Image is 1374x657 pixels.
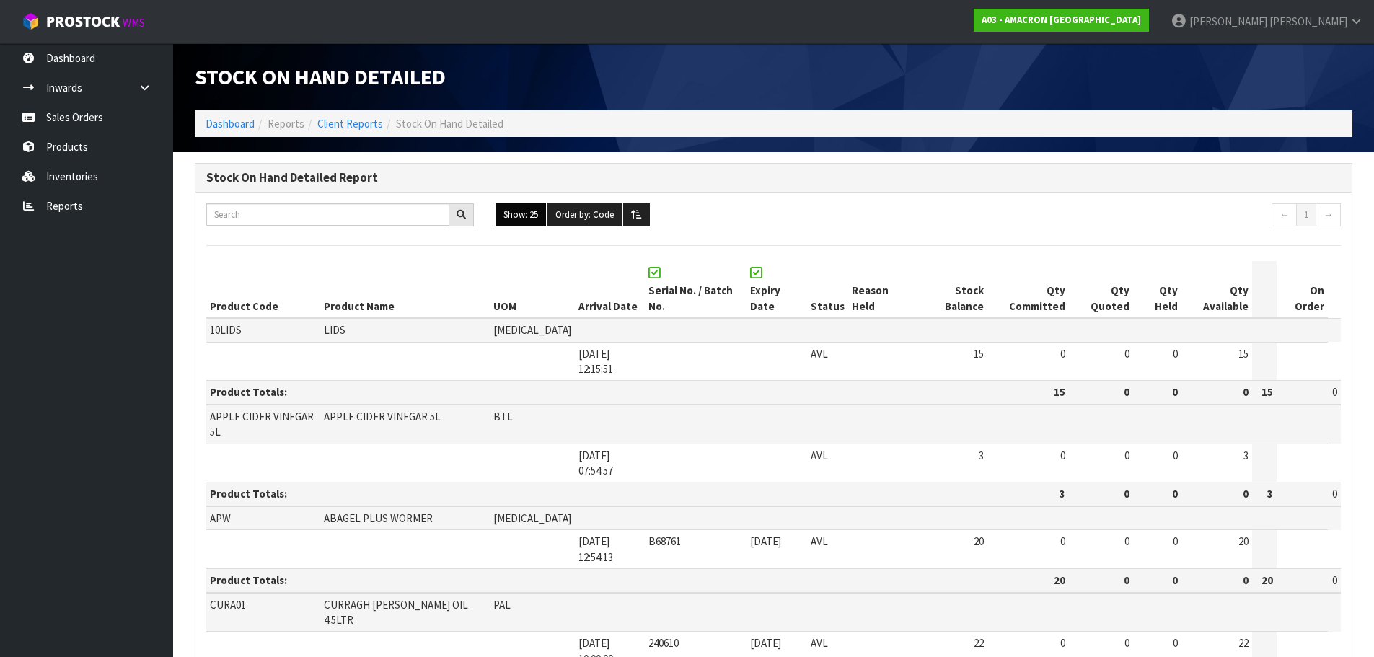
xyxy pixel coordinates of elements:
span: [DATE] 12:54:13 [578,534,613,563]
strong: Product Totals: [210,385,287,399]
input: Search [206,203,449,226]
a: 1 [1296,203,1316,226]
span: [DATE] 07:54:57 [578,449,613,477]
strong: A03 - AMACRON [GEOGRAPHIC_DATA] [982,14,1141,26]
span: LIDS [324,323,345,337]
span: 0 [1060,347,1065,361]
span: 0 [1173,534,1178,548]
span: B68761 [648,534,681,548]
img: cube-alt.png [22,12,40,30]
strong: 0 [1243,487,1249,501]
span: 0 [1124,636,1129,650]
span: CURA01 [210,598,246,612]
th: Serial No. / Batch No. [645,261,746,318]
span: 240610 [648,636,679,650]
th: Status [807,261,848,318]
strong: 15 [1054,385,1065,399]
strong: 20 [1054,573,1065,587]
span: 0 [1060,449,1065,462]
th: Qty Held [1133,261,1181,318]
span: 15 [974,347,984,361]
a: ← [1272,203,1297,226]
strong: 0 [1172,385,1178,399]
span: 0 [1173,449,1178,462]
span: 3 [979,449,984,462]
strong: 0 [1124,487,1129,501]
th: On Order [1277,261,1328,318]
strong: 20 [1261,573,1273,587]
small: WMS [123,16,145,30]
span: 22 [974,636,984,650]
span: Stock On Hand Detailed [195,63,446,90]
th: Arrival Date [575,261,646,318]
th: Stock Balance [915,261,988,318]
strong: 0 [1124,385,1129,399]
span: 0 [1060,534,1065,548]
button: Order by: Code [547,203,622,226]
span: Reports [268,117,304,131]
h3: Stock On Hand Detailed Report [206,171,1341,185]
th: Qty Available [1181,261,1252,318]
span: [PERSON_NAME] [1269,14,1347,28]
span: 0 [1332,573,1337,587]
a: Dashboard [206,117,255,131]
strong: Product Totals: [210,487,287,501]
nav: Page navigation [1073,203,1341,230]
span: [MEDICAL_DATA] [493,511,571,525]
span: [PERSON_NAME] [1189,14,1267,28]
strong: 0 [1172,487,1178,501]
span: 0 [1124,534,1129,548]
th: Reason Held [848,261,915,318]
span: Stock On Hand Detailed [396,117,503,131]
span: [DATE] [750,636,781,650]
span: AVL [811,449,828,462]
span: 10LIDS [210,323,242,337]
span: 22 [1238,636,1249,650]
th: Qty Committed [987,261,1069,318]
span: 0 [1124,347,1129,361]
span: [DATE] 12:15:51 [578,347,613,376]
span: BTL [493,410,513,423]
span: APW [210,511,231,525]
th: Product Code [206,261,320,318]
strong: 0 [1243,573,1249,587]
span: 3 [1243,449,1249,462]
span: AVL [811,636,828,650]
a: → [1316,203,1341,226]
span: ProStock [46,12,120,31]
span: 0 [1173,636,1178,650]
span: 20 [974,534,984,548]
span: APPLE CIDER VINEGAR 5L [210,410,314,438]
th: Product Name [320,261,490,318]
span: 0 [1332,385,1337,399]
span: 0 [1173,347,1178,361]
span: AVL [811,347,828,361]
button: Show: 25 [496,203,546,226]
span: 0 [1332,487,1337,501]
span: 0 [1060,636,1065,650]
span: AVL [811,534,828,548]
span: 15 [1238,347,1249,361]
th: Expiry Date [747,261,807,318]
span: 0 [1124,449,1129,462]
strong: Product Totals: [210,573,287,587]
span: ABAGEL PLUS WORMER [324,511,433,525]
span: CURRAGH [PERSON_NAME] OIL 4.5LTR [324,598,468,627]
strong: 3 [1267,487,1273,501]
a: Client Reports [317,117,383,131]
span: PAL [493,598,511,612]
th: UOM [490,261,575,318]
strong: 15 [1261,385,1273,399]
span: [MEDICAL_DATA] [493,323,571,337]
strong: 0 [1124,573,1129,587]
span: 20 [1238,534,1249,548]
strong: 3 [1060,487,1065,501]
span: [DATE] [750,534,781,548]
strong: 0 [1243,385,1249,399]
th: Qty Quoted [1069,261,1133,318]
span: APPLE CIDER VINEGAR 5L [324,410,441,423]
strong: 0 [1172,573,1178,587]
